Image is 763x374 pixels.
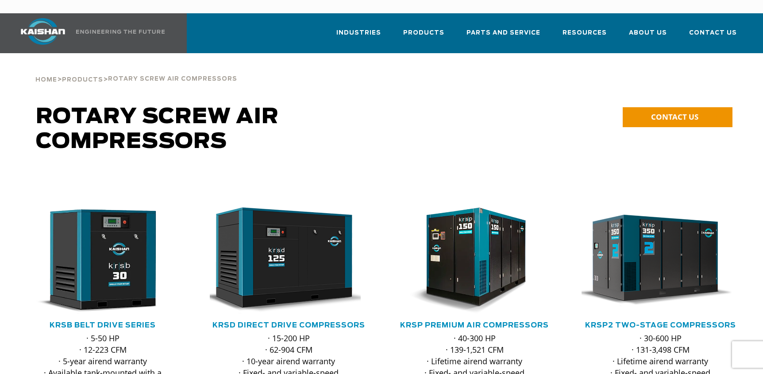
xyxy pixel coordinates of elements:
[623,107,732,127] a: CONTACT US
[62,75,103,83] a: Products
[689,28,737,38] span: Contact Us
[466,21,540,51] a: Parts and Service
[563,21,607,51] a: Resources
[389,207,547,314] img: krsp150
[10,13,166,53] a: Kaishan USA
[396,207,553,314] div: krsp150
[336,28,381,38] span: Industries
[403,28,444,38] span: Products
[76,30,165,34] img: Engineering the future
[582,207,739,314] div: krsp350
[36,106,279,152] span: Rotary Screw Air Compressors
[403,21,444,51] a: Products
[35,77,57,83] span: Home
[563,28,607,38] span: Resources
[629,28,667,38] span: About Us
[466,28,540,38] span: Parts and Service
[10,18,76,45] img: kaishan logo
[212,322,365,329] a: KRSD Direct Drive Compressors
[203,207,361,314] img: krsd125
[651,112,698,122] span: CONTACT US
[575,207,732,314] img: krsp350
[35,75,57,83] a: Home
[62,77,103,83] span: Products
[24,207,181,314] div: krsb30
[108,76,237,82] span: Rotary Screw Air Compressors
[629,21,667,51] a: About Us
[689,21,737,51] a: Contact Us
[336,21,381,51] a: Industries
[400,322,549,329] a: KRSP Premium Air Compressors
[585,322,736,329] a: KRSP2 Two-Stage Compressors
[50,322,156,329] a: KRSB Belt Drive Series
[35,53,237,87] div: > >
[210,207,367,314] div: krsd125
[17,207,175,314] img: krsb30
